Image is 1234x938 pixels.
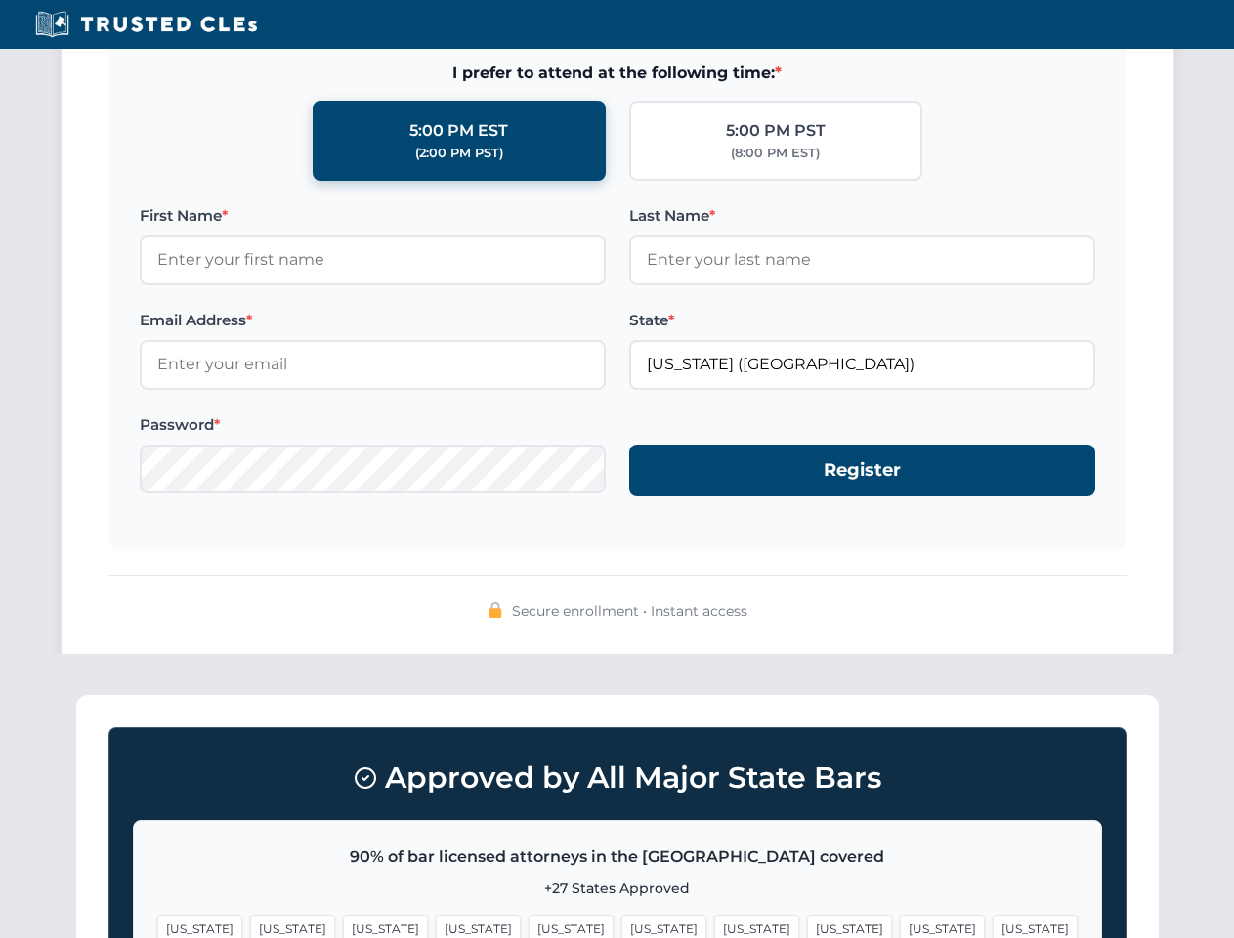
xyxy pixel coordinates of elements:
[29,10,263,39] img: Trusted CLEs
[488,602,503,618] img: 🔒
[726,118,826,144] div: 5:00 PM PST
[140,413,606,437] label: Password
[157,844,1078,870] p: 90% of bar licensed attorneys in the [GEOGRAPHIC_DATA] covered
[629,309,1095,332] label: State
[133,751,1102,804] h3: Approved by All Major State Bars
[629,340,1095,389] input: Florida (FL)
[629,204,1095,228] label: Last Name
[140,61,1095,86] span: I prefer to attend at the following time:
[140,309,606,332] label: Email Address
[140,204,606,228] label: First Name
[140,340,606,389] input: Enter your email
[415,144,503,163] div: (2:00 PM PST)
[157,877,1078,899] p: +27 States Approved
[629,235,1095,284] input: Enter your last name
[512,600,747,621] span: Secure enrollment • Instant access
[629,445,1095,496] button: Register
[140,235,606,284] input: Enter your first name
[409,118,508,144] div: 5:00 PM EST
[731,144,820,163] div: (8:00 PM EST)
